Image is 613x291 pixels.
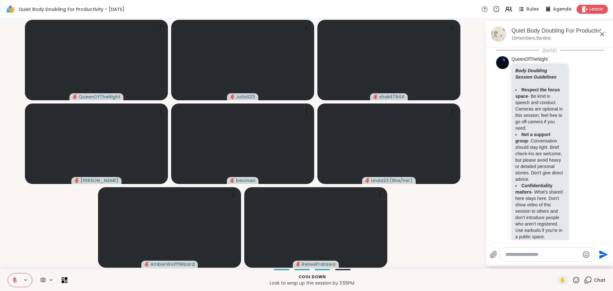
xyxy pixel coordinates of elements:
p: 10 members, 9 online [511,35,551,42]
span: Linda22 [371,177,389,184]
div: Quiet Body Doubling For Productivity - [DATE] [511,27,609,35]
span: [DATE] [539,47,561,54]
img: Quiet Body Doubling For Productivity - Monday, Oct 06 [491,27,506,42]
p: Cool down [71,274,553,280]
span: becman [236,177,255,184]
span: audio-muted [73,95,77,99]
strong: Confidentiality matters [515,183,552,195]
li: - Be kind in speech and conduct. Cameras are optional in this session; feel free to go off-camera... [515,87,565,131]
span: Quiet Body Doubling For Productivity - [DATE] [19,6,125,12]
button: Send [595,247,610,262]
span: Leave [589,6,603,12]
a: QueenOfTheNight [511,56,548,63]
span: Chat [594,277,605,283]
button: Emoji picker [582,251,590,258]
li: - Stay on mute when not speaking and be mindful of what’s visible on camera. [515,240,565,272]
img: https://sharewell-space-live.sfo3.digitaloceanspaces.com/user-generated/d7277878-0de6-43a2-a937-4... [496,56,509,69]
span: audio-muted [145,262,149,266]
span: ReneeFranzwa [302,261,336,267]
span: audio-muted [230,178,235,183]
strong: Body Doubling Session Guidelines [515,68,556,80]
li: - Conversation should stay light. Brief check-ins are welcome, but please avoid heavy or detailed... [515,131,565,182]
span: QueenOfTheNight [79,94,120,100]
span: audio-muted [230,95,235,99]
li: - What’s shared here stays here. Don't show video of this session to others and don’t introduce p... [515,182,565,240]
img: ShareWell Logomark [5,4,16,15]
span: audio-muted [75,178,79,183]
p: Look to wrap up the session by 3:55PM [71,280,553,286]
span: ✋ [559,276,566,284]
span: [PERSON_NAME] [80,177,118,184]
strong: Respect the focus space [515,87,560,99]
span: shakil7844 [379,94,405,100]
span: JuliaS23 [236,94,255,100]
span: audio-muted [373,95,378,99]
span: AmberWolffWizard [150,261,195,267]
span: Rules [526,6,539,12]
span: audio-muted [365,178,370,183]
span: Agenda [553,6,571,12]
strong: Not a support group [515,132,550,143]
span: ( She/Her ) [390,177,412,184]
span: audio-muted [296,262,300,266]
textarea: Type your message [505,251,580,258]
